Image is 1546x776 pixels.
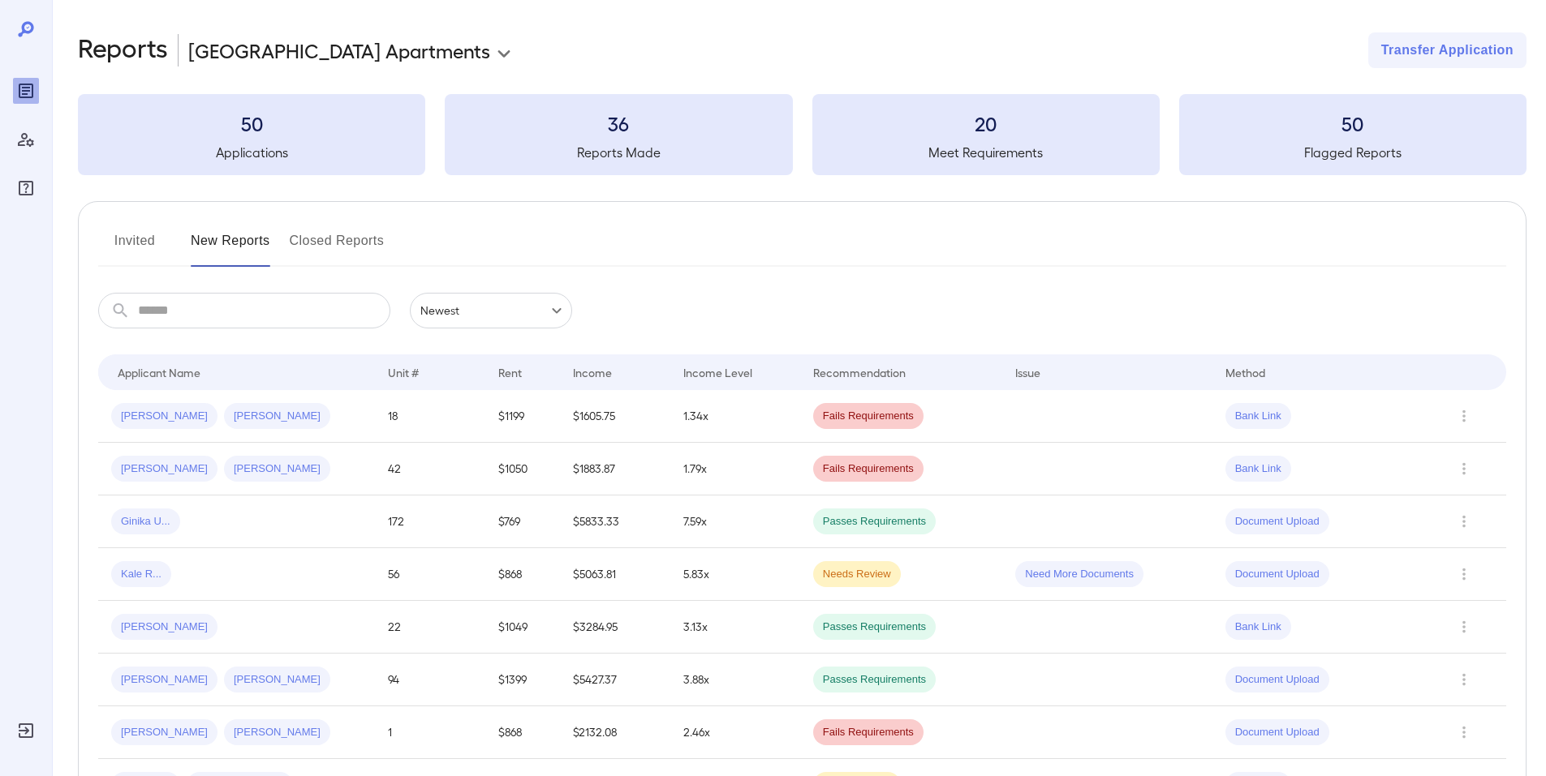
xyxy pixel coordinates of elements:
span: Fails Requirements [813,725,924,740]
td: $1049 [485,601,561,654]
div: Recommendation [813,362,906,382]
button: Row Actions [1451,561,1477,587]
span: Needs Review [813,567,901,582]
span: Document Upload [1225,514,1329,529]
div: Rent [498,362,524,382]
span: Passes Requirements [813,514,936,529]
button: Row Actions [1451,508,1477,534]
td: $1399 [485,654,561,706]
div: Newest [410,293,572,328]
td: 18 [375,390,485,443]
td: $5427.37 [560,654,670,706]
span: Bank Link [1225,461,1291,477]
button: Invited [98,228,171,267]
span: Need More Documents [1015,567,1143,582]
span: Kale R... [111,567,171,582]
span: Document Upload [1225,672,1329,688]
td: 94 [375,654,485,706]
div: Log Out [13,718,39,744]
h5: Meet Requirements [812,143,1160,162]
span: Document Upload [1225,725,1329,740]
div: Income [573,362,612,382]
span: Passes Requirements [813,672,936,688]
div: Applicant Name [118,362,200,382]
span: Passes Requirements [813,620,936,635]
td: $2132.08 [560,706,670,759]
h5: Applications [78,143,425,162]
td: $1199 [485,390,561,443]
div: Reports [13,78,39,104]
div: Issue [1015,362,1041,382]
td: $769 [485,495,561,548]
td: 5.83x [670,548,799,601]
td: 3.13x [670,601,799,654]
button: Row Actions [1451,403,1477,429]
td: 1.34x [670,390,799,443]
span: [PERSON_NAME] [224,409,330,424]
span: Fails Requirements [813,461,924,477]
td: 1 [375,706,485,759]
td: 22 [375,601,485,654]
h3: 50 [78,110,425,136]
span: [PERSON_NAME] [111,461,217,477]
td: $868 [485,548,561,601]
div: Unit # [388,362,419,382]
button: New Reports [191,228,270,267]
td: $5063.81 [560,548,670,601]
td: 172 [375,495,485,548]
div: FAQ [13,175,39,201]
td: $5833.33 [560,495,670,548]
button: Row Actions [1451,456,1477,482]
h3: 20 [812,110,1160,136]
span: Fails Requirements [813,409,924,424]
span: [PERSON_NAME] [224,672,330,688]
button: Row Actions [1451,719,1477,745]
h5: Flagged Reports [1179,143,1527,162]
span: Bank Link [1225,620,1291,635]
td: 1.79x [670,443,799,495]
h3: 36 [445,110,792,136]
summary: 50Applications36Reports Made20Meet Requirements50Flagged Reports [78,94,1527,175]
span: [PERSON_NAME] [224,461,330,477]
span: [PERSON_NAME] [111,409,217,424]
td: $1883.87 [560,443,670,495]
span: [PERSON_NAME] [111,620,217,635]
span: Document Upload [1225,567,1329,582]
button: Row Actions [1451,667,1477,692]
td: $1050 [485,443,561,495]
td: 42 [375,443,485,495]
button: Row Actions [1451,614,1477,640]
span: Ginika U... [111,514,180,529]
span: Bank Link [1225,409,1291,424]
button: Closed Reports [290,228,385,267]
span: [PERSON_NAME] [224,725,330,740]
div: Income Level [683,362,752,382]
td: $868 [485,706,561,759]
span: [PERSON_NAME] [111,672,217,688]
div: Method [1225,362,1265,382]
td: 3.88x [670,654,799,706]
td: 56 [375,548,485,601]
td: 7.59x [670,495,799,548]
h5: Reports Made [445,143,792,162]
span: [PERSON_NAME] [111,725,217,740]
p: [GEOGRAPHIC_DATA] Apartments [188,37,490,63]
div: Manage Users [13,126,39,152]
h2: Reports [78,32,168,68]
button: Transfer Application [1368,32,1527,68]
td: $3284.95 [560,601,670,654]
td: $1605.75 [560,390,670,443]
h3: 50 [1179,110,1527,136]
td: 2.46x [670,706,799,759]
